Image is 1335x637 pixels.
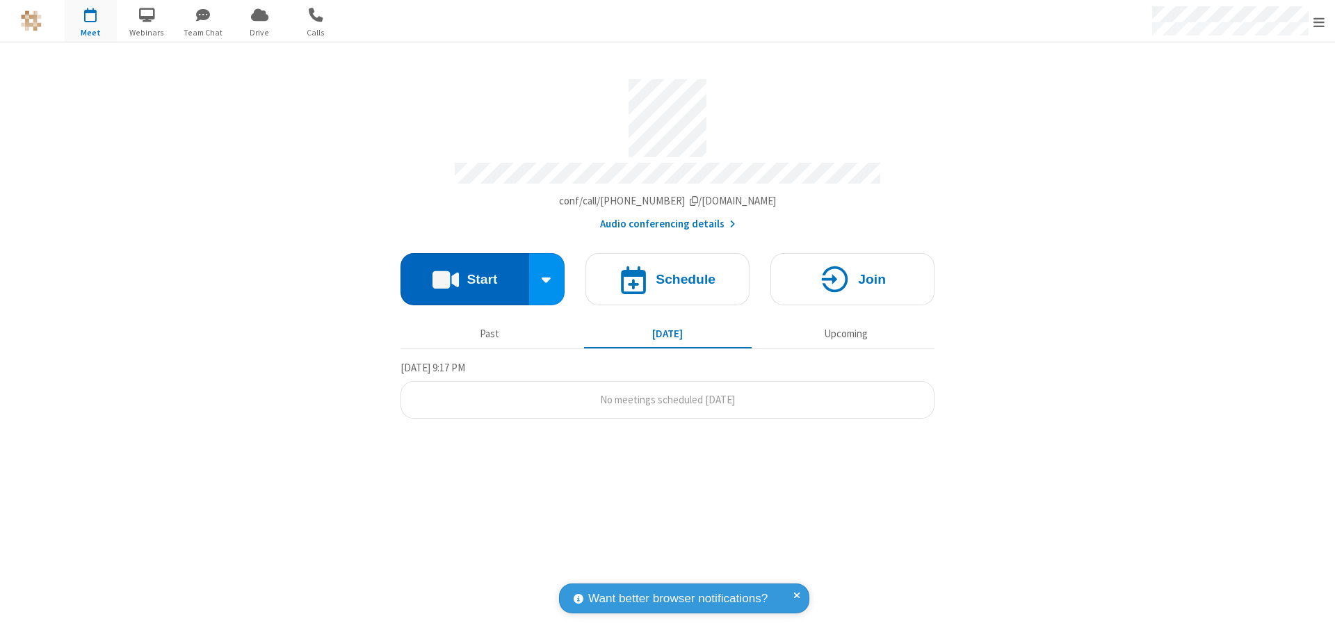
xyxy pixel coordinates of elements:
[559,194,777,207] span: Copy my meeting room link
[406,321,574,347] button: Past
[177,26,229,39] span: Team Chat
[529,253,565,305] div: Start conference options
[762,321,930,347] button: Upcoming
[559,193,777,209] button: Copy my meeting room linkCopy my meeting room link
[588,590,768,608] span: Want better browser notifications?
[600,393,735,406] span: No meetings scheduled [DATE]
[234,26,286,39] span: Drive
[770,253,934,305] button: Join
[858,273,886,286] h4: Join
[21,10,42,31] img: QA Selenium DO NOT DELETE OR CHANGE
[585,253,750,305] button: Schedule
[584,321,752,347] button: [DATE]
[400,361,465,374] span: [DATE] 9:17 PM
[290,26,342,39] span: Calls
[600,216,736,232] button: Audio conferencing details
[65,26,117,39] span: Meet
[467,273,497,286] h4: Start
[400,69,934,232] section: Account details
[400,360,934,419] section: Today's Meetings
[656,273,715,286] h4: Schedule
[121,26,173,39] span: Webinars
[400,253,529,305] button: Start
